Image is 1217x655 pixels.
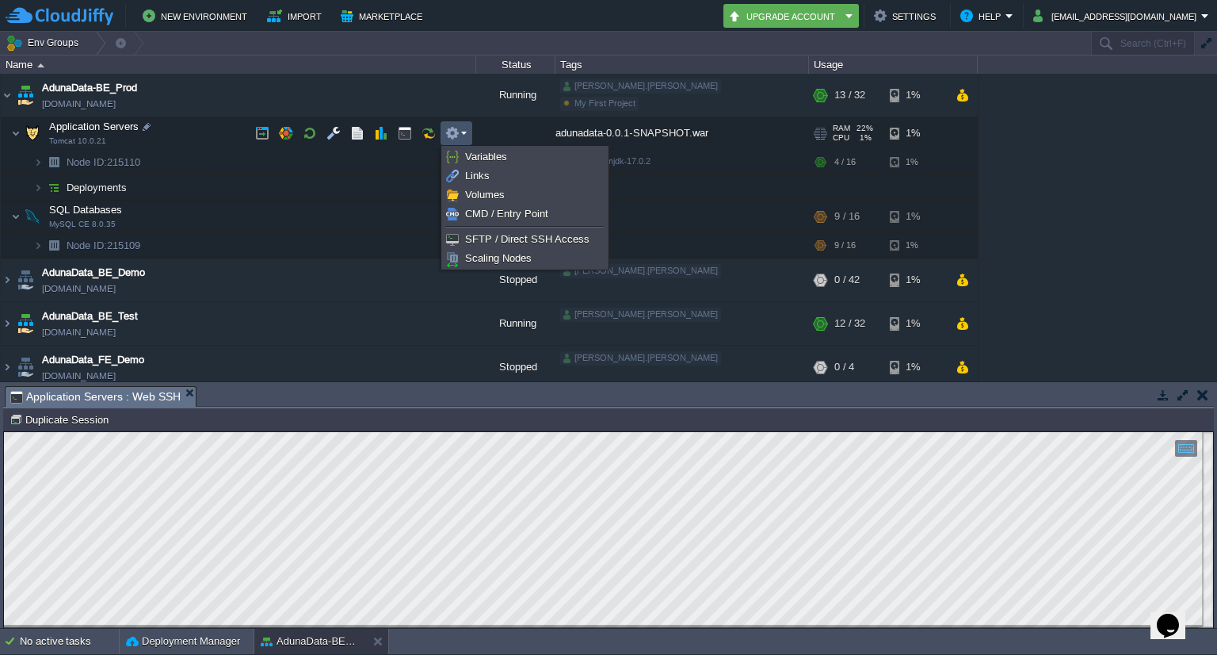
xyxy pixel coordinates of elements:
[890,150,941,174] div: 1%
[42,324,116,340] a: [DOMAIN_NAME]
[48,204,124,216] a: SQL DatabasesMySQL CE 8.0.35
[261,634,361,649] button: AdunaData-BE_Prod
[834,74,865,117] div: 13 / 32
[43,233,65,258] img: AMDAwAAAACH5BAEAAAAALAAAAAABAAEAAAICRAEAOw==
[465,170,490,182] span: Links
[834,346,854,389] div: 0 / 4
[21,117,44,149] img: AMDAwAAAACH5BAEAAAAALAAAAAABAAEAAAICRAEAOw==
[42,368,116,384] a: [DOMAIN_NAME]
[476,74,555,117] div: Running
[11,117,21,149] img: AMDAwAAAACH5BAEAAAAALAAAAAABAAEAAAICRAEAOw==
[556,56,808,74] div: Tags
[10,387,181,407] span: Application Servers : Web SSH
[6,32,84,54] button: Env Groups
[267,6,326,25] button: Import
[1033,6,1201,25] button: [EMAIL_ADDRESS][DOMAIN_NAME]
[65,155,143,169] span: 215110
[810,56,977,74] div: Usage
[20,629,119,654] div: No active tasks
[21,201,44,232] img: AMDAwAAAACH5BAEAAAAALAAAAAABAAEAAAICRAEAOw==
[465,208,548,220] span: CMD / Entry Point
[444,167,606,185] a: Links
[10,412,113,427] button: Duplicate Session
[465,233,589,245] span: SFTP / Direct SSH Access
[890,201,941,232] div: 1%
[14,346,36,389] img: AMDAwAAAACH5BAEAAAAALAAAAAABAAEAAAICRAEAOw==
[890,117,941,149] div: 1%
[444,205,606,223] a: CMD / Entry Point
[42,352,144,368] a: AdunaData_FE_Demo
[65,239,143,252] a: Node ID:215109
[890,259,941,301] div: 1%
[48,120,141,133] span: Application Servers
[126,634,240,649] button: Deployment Manager
[834,233,856,258] div: 9 / 16
[465,151,507,163] span: Variables
[834,302,865,345] div: 12 / 32
[1,346,13,389] img: AMDAwAAAACH5BAEAAAAALAAAAAABAAEAAAICRAEAOw==
[890,74,941,117] div: 1%
[11,201,21,232] img: AMDAwAAAACH5BAEAAAAALAAAAAABAAEAAAICRAEAOw==
[728,6,841,25] button: Upgrade Account
[477,56,555,74] div: Status
[43,175,65,200] img: AMDAwAAAACH5BAEAAAAALAAAAAABAAEAAAICRAEAOw==
[560,264,721,278] div: [PERSON_NAME].[PERSON_NAME]
[143,6,252,25] button: New Environment
[476,259,555,301] div: Stopped
[560,308,721,322] div: [PERSON_NAME].[PERSON_NAME]
[574,98,635,108] span: My First Project
[476,346,555,389] div: Stopped
[856,124,873,133] span: 22%
[14,259,36,301] img: AMDAwAAAACH5BAEAAAAALAAAAAABAAEAAAICRAEAOw==
[890,302,941,345] div: 1%
[33,233,43,258] img: AMDAwAAAACH5BAEAAAAALAAAAAABAAEAAAICRAEAOw==
[476,302,555,345] div: Running
[341,6,427,25] button: Marketplace
[834,201,860,232] div: 9 / 16
[65,155,143,169] a: Node ID:215110
[890,233,941,258] div: 1%
[960,6,1005,25] button: Help
[49,220,116,229] span: MySQL CE 8.0.35
[14,74,36,117] img: AMDAwAAAACH5BAEAAAAALAAAAAABAAEAAAICRAEAOw==
[1,74,13,117] img: AMDAwAAAACH5BAEAAAAALAAAAAABAAEAAAICRAEAOw==
[42,308,138,324] a: AdunaData_BE_Test
[834,259,860,301] div: 0 / 42
[42,96,116,112] a: [DOMAIN_NAME]
[42,265,145,281] a: AdunaData_BE_Demo
[42,281,116,297] a: [DOMAIN_NAME]
[874,6,940,25] button: Settings
[833,124,850,133] span: RAM
[65,181,129,194] a: Deployments
[37,63,44,67] img: AMDAwAAAACH5BAEAAAAALAAAAAABAAEAAAICRAEAOw==
[67,239,107,251] span: Node ID:
[444,148,606,166] a: Variables
[444,250,606,267] a: Scaling Nodes
[560,351,721,366] div: [PERSON_NAME].[PERSON_NAME]
[14,302,36,345] img: AMDAwAAAACH5BAEAAAAALAAAAAABAAEAAAICRAEAOw==
[890,346,941,389] div: 1%
[465,189,505,201] span: Volumes
[65,239,143,252] span: 215109
[1,302,13,345] img: AMDAwAAAACH5BAEAAAAALAAAAAABAAEAAAICRAEAOw==
[33,150,43,174] img: AMDAwAAAACH5BAEAAAAALAAAAAABAAEAAAICRAEAOw==
[834,150,856,174] div: 4 / 16
[465,252,532,264] span: Scaling Nodes
[833,133,849,143] span: CPU
[49,136,106,146] span: Tomcat 10.0.21
[43,150,65,174] img: AMDAwAAAACH5BAEAAAAALAAAAAABAAEAAAICRAEAOw==
[67,156,107,168] span: Node ID:
[560,79,721,94] div: [PERSON_NAME].[PERSON_NAME]
[33,175,43,200] img: AMDAwAAAACH5BAEAAAAALAAAAAABAAEAAAICRAEAOw==
[42,80,137,96] a: AdunaData-BE_Prod
[444,231,606,248] a: SFTP / Direct SSH Access
[48,121,141,132] a: Application ServersTomcat 10.0.21
[856,133,872,143] span: 1%
[2,56,475,74] div: Name
[555,117,809,149] div: adunadata-0.0.1-SNAPSHOT.war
